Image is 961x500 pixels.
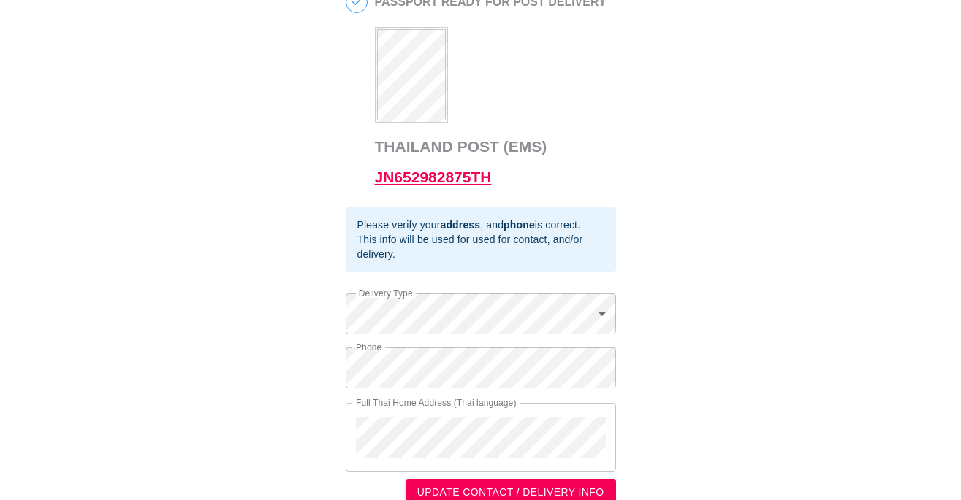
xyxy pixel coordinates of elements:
[375,169,492,185] a: JN652982875TH
[357,218,604,232] div: Please verify your , and is correct.
[504,219,535,231] b: phone
[440,219,480,231] b: address
[357,232,604,261] div: This info will be used for used for contact, and/or delivery.
[375,131,607,193] h3: Thailand Post (EMS)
